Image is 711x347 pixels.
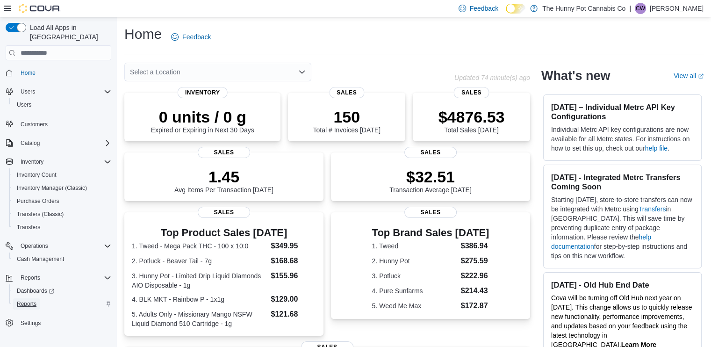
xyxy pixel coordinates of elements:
span: Users [17,86,111,97]
button: Catalog [17,137,43,149]
span: Users [21,88,35,95]
button: Users [17,86,39,97]
dd: $168.68 [271,255,316,267]
p: 150 [313,108,380,126]
a: help file [645,145,668,152]
span: Dashboards [17,287,54,295]
h3: [DATE] – Individual Metrc API Key Configurations [551,102,694,121]
button: Home [2,66,115,80]
span: Transfers [17,224,40,231]
button: Inventory [2,155,115,168]
span: Users [17,101,31,108]
p: Updated 74 minute(s) ago [454,74,530,81]
span: Inventory [178,87,228,98]
button: Users [2,85,115,98]
div: Total # Invoices [DATE] [313,108,380,134]
p: The Hunny Pot Cannabis Co [542,3,625,14]
dt: 5. Adults Only - Missionary Mango NSFW Liquid Diamond 510 Cartridge - 1g [132,310,267,328]
dt: 1. Tweed - Mega Pack THC - 100 x 10:0 [132,241,267,251]
dd: $386.94 [461,240,489,252]
a: Users [13,99,35,110]
span: Customers [17,118,111,130]
span: Inventory [21,158,43,166]
span: Sales [198,207,250,218]
span: Reports [13,298,111,310]
button: Catalog [2,137,115,150]
button: Inventory Count [9,168,115,181]
span: Sales [454,87,489,98]
dd: $275.59 [461,255,489,267]
span: Purchase Orders [17,197,59,205]
span: Inventory Count [13,169,111,181]
span: Inventory Manager (Classic) [13,182,111,194]
span: Inventory Manager (Classic) [17,184,87,192]
h2: What's new [541,68,610,83]
button: Settings [2,316,115,330]
a: Transfers [13,222,44,233]
span: Catalog [17,137,111,149]
span: Users [13,99,111,110]
button: Cash Management [9,253,115,266]
h3: Top Product Sales [DATE] [132,227,316,239]
a: Reports [13,298,40,310]
h1: Home [124,25,162,43]
a: Transfers (Classic) [13,209,67,220]
span: Load All Apps in [GEOGRAPHIC_DATA] [26,23,111,42]
dd: $172.87 [461,300,489,311]
dt: 2. Potluck - Beaver Tail - 7g [132,256,267,266]
dd: $129.00 [271,294,316,305]
a: Settings [17,318,44,329]
span: Dashboards [13,285,111,296]
span: Feedback [182,32,211,42]
span: Sales [404,207,457,218]
p: Individual Metrc API key configurations are now available for all Metrc states. For instructions ... [551,125,694,153]
button: Users [9,98,115,111]
button: Inventory [17,156,47,167]
div: Avg Items Per Transaction [DATE] [174,167,273,194]
button: Purchase Orders [9,195,115,208]
span: Transfers [13,222,111,233]
span: Operations [21,242,48,250]
dd: $349.95 [271,240,316,252]
p: $32.51 [389,167,472,186]
span: Purchase Orders [13,195,111,207]
button: Reports [17,272,44,283]
span: Reports [17,300,36,308]
button: Open list of options [298,68,306,76]
span: Inventory Count [17,171,57,179]
a: Dashboards [9,284,115,297]
span: Customers [21,121,48,128]
div: Cassidy Wales [635,3,646,14]
a: Feedback [167,28,215,46]
span: Feedback [470,4,498,13]
a: Dashboards [13,285,58,296]
a: View allExternal link [674,72,704,80]
span: Sales [404,147,457,158]
dt: 3. Potluck [372,271,457,281]
span: Cash Management [17,255,64,263]
p: Starting [DATE], store-to-store transfers can now be integrated with Metrc using in [GEOGRAPHIC_D... [551,195,694,260]
p: 1.45 [174,167,273,186]
a: Inventory Count [13,169,60,181]
a: Customers [17,119,51,130]
dt: 1. Tweed [372,241,457,251]
dt: 5. Weed Me Max [372,301,457,311]
span: Catalog [21,139,40,147]
span: Cash Management [13,253,111,265]
img: Cova [19,4,61,13]
dd: $155.96 [271,270,316,282]
button: Customers [2,117,115,130]
dt: 2. Hunny Pot [372,256,457,266]
button: Reports [9,297,115,311]
span: Settings [17,317,111,329]
a: Purchase Orders [13,195,63,207]
p: [PERSON_NAME] [650,3,704,14]
dd: $214.43 [461,285,489,296]
button: Reports [2,271,115,284]
span: Transfers (Classic) [13,209,111,220]
svg: External link [698,73,704,79]
p: $4876.53 [438,108,505,126]
dt: 4. BLK MKT - Rainbow P - 1x1g [132,295,267,304]
span: Home [17,67,111,79]
input: Dark Mode [506,4,525,14]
